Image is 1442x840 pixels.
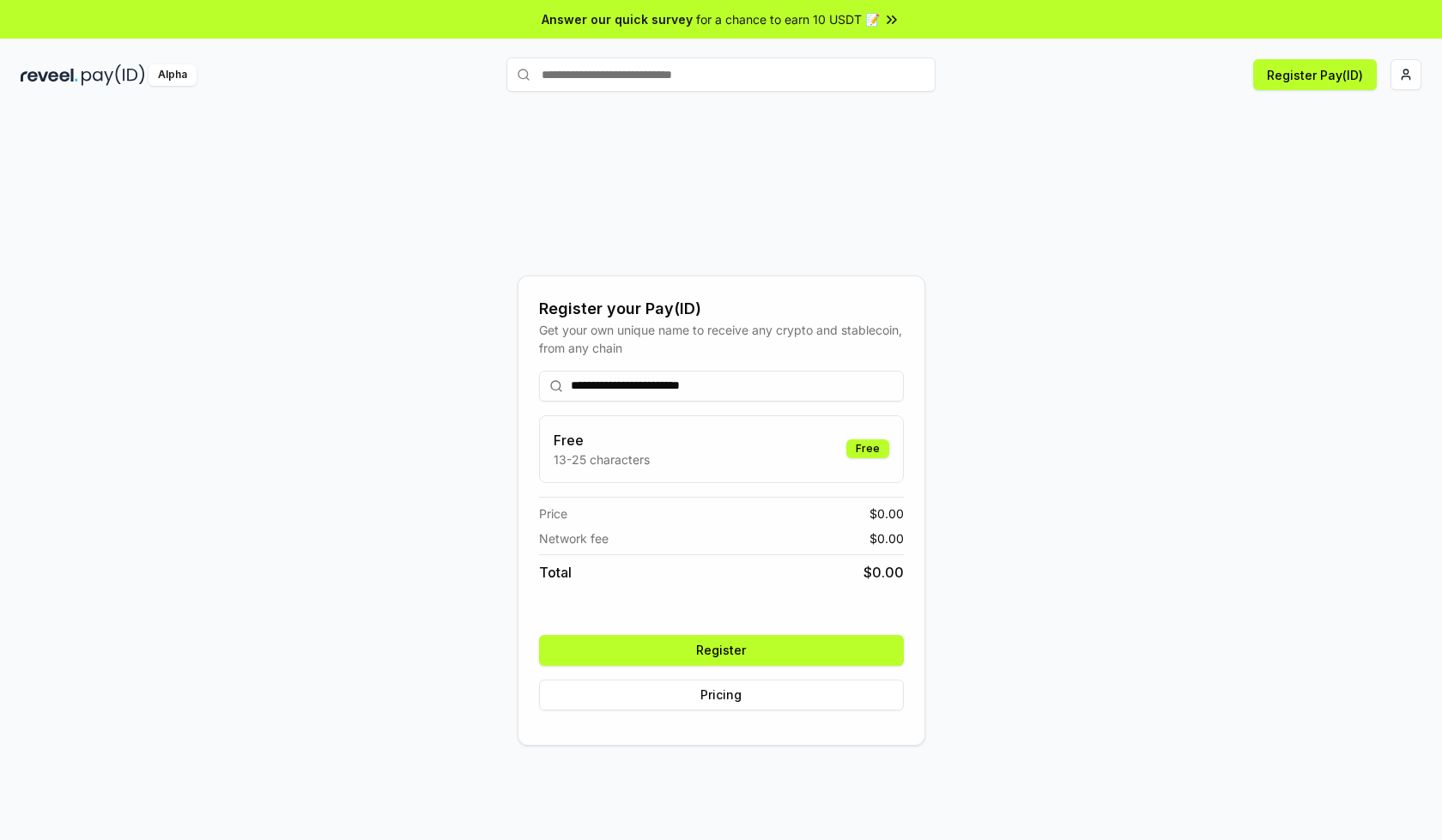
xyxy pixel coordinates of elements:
span: $ 0.00 [863,562,904,583]
div: Alpha [148,64,197,86]
span: Total [539,562,572,583]
span: for a chance to earn 10 USDT 📝 [696,10,880,28]
div: Get your own unique name to receive any crypto and stablecoin, from any chain [539,321,904,357]
span: Network fee [539,529,609,547]
p: 13-25 characters [554,450,650,468]
div: Register your Pay(ID) [539,297,904,321]
span: Price [539,505,567,523]
button: Register Pay(ID) [1253,59,1377,90]
button: Register [539,635,904,666]
img: reveel_dark [21,64,78,86]
div: Free [846,439,889,458]
img: pay_id [82,64,145,86]
button: Pricing [539,680,904,710]
span: Answer our quick survey [542,10,693,28]
span: $ 0.00 [869,529,904,547]
span: $ 0.00 [869,505,904,523]
h3: Free [554,430,650,450]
